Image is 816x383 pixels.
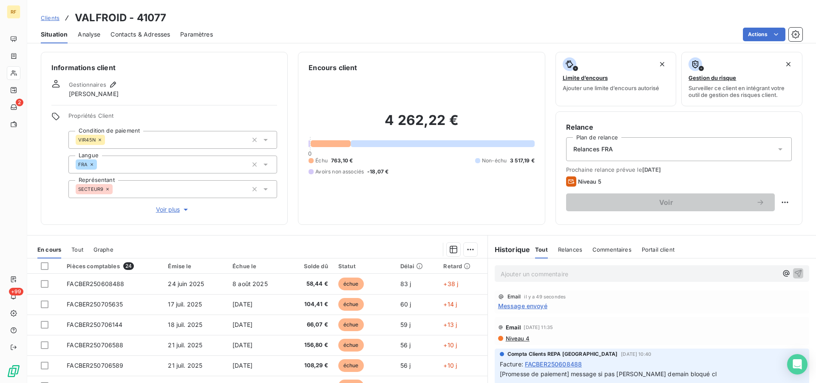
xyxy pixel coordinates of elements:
h6: Relance [566,122,792,132]
span: FACBER250706144 [67,321,122,328]
div: Émise le [168,263,222,270]
span: 8 août 2025 [232,280,268,287]
span: VIR45N [78,137,96,142]
span: échue [338,318,364,331]
h2: 4 262,22 € [309,112,534,137]
span: FRA [78,162,88,167]
span: échue [338,339,364,352]
span: Ajouter une limite d’encours autorisé [563,85,659,91]
img: Logo LeanPay [7,364,20,378]
span: Voir plus [156,205,190,214]
span: 21 juil. 2025 [168,341,202,349]
span: En cours [37,246,61,253]
span: +38 j [443,280,458,287]
div: Open Intercom Messenger [787,354,807,374]
button: Voir plus [68,205,277,214]
span: Email [507,294,521,299]
div: RF [7,5,20,19]
h6: Historique [488,244,530,255]
span: +10 j [443,341,457,349]
span: Paramètres [180,30,213,39]
span: Surveiller ce client en intégrant votre outil de gestion des risques client. [688,85,795,98]
span: [Promesse de paiement] message si pas [PERSON_NAME] demain bloqué cl [500,370,717,377]
span: +14 j [443,301,457,308]
span: +10 j [443,362,457,369]
span: Message envoyé [498,301,547,310]
span: Situation [41,30,68,39]
span: Facture : [500,360,523,369]
span: Clients [41,14,59,21]
span: Email [506,324,521,331]
span: 59 j [400,321,411,328]
span: 0 [308,150,312,157]
span: SECTEUR9 [78,187,103,192]
a: Clients [41,14,59,22]
span: [DATE] 11:35 [524,325,553,330]
span: Relances FRA [573,145,613,153]
span: 17 juil. 2025 [168,301,202,308]
span: [DATE] [232,321,252,328]
div: Pièces comptables [67,262,158,270]
span: Portail client [642,246,674,253]
span: Relances [558,246,582,253]
span: 18 juil. 2025 [168,321,202,328]
span: [DATE] [232,341,252,349]
span: [DATE] [232,362,252,369]
span: Avoirs non associés [315,168,364,176]
button: Gestion du risqueSurveiller ce client en intégrant votre outil de gestion des risques client. [681,52,802,106]
span: Voir [576,199,756,206]
span: échue [338,278,364,290]
span: Prochaine relance prévue le [566,166,792,173]
span: 763,10 € [331,157,353,165]
span: Non-échu [482,157,507,165]
span: 24 juin 2025 [168,280,204,287]
span: 3 517,19 € [510,157,535,165]
span: Niveau 4 [505,335,530,342]
span: +13 j [443,321,457,328]
button: Actions [743,28,785,41]
span: Compta Clients REPA [GEOGRAPHIC_DATA] [507,350,618,358]
span: 83 j [400,280,411,287]
span: 56 j [400,362,411,369]
span: [DATE] 10:40 [621,352,651,357]
h3: VALFROID - 41077 [75,10,166,26]
span: FACBER250706589 [67,362,123,369]
span: échue [338,359,364,372]
span: Commentaires [592,246,632,253]
span: 56 j [400,341,411,349]
span: 21 juil. 2025 [168,362,202,369]
span: FACBER250706588 [67,341,123,349]
span: FACBER250608488 [525,360,582,369]
span: 24 [123,262,134,270]
span: FACBER250705635 [67,301,123,308]
span: -18,07 € [367,168,388,176]
span: Niveau 5 [578,178,601,185]
span: Propriétés Client [68,112,277,124]
input: Ajouter une valeur [97,161,104,168]
div: Solde dû [292,263,328,270]
span: 104,41 € [292,300,328,309]
span: 2 [16,99,23,106]
span: Limite d’encours [563,74,608,81]
span: Échu [315,157,328,165]
div: Statut [338,263,390,270]
span: [PERSON_NAME] [69,90,119,98]
span: 156,80 € [292,341,328,349]
span: 66,07 € [292,321,328,329]
div: Échue le [232,263,282,270]
span: 58,44 € [292,280,328,288]
span: Analyse [78,30,100,39]
span: FACBER250608488 [67,280,124,287]
span: +99 [9,288,23,295]
span: Tout [71,246,83,253]
span: Gestion du risque [688,74,736,81]
span: 108,29 € [292,361,328,370]
div: Retard [443,263,482,270]
button: Limite d’encoursAjouter une limite d’encours autorisé [555,52,677,106]
span: échue [338,298,364,311]
span: Gestionnaires [69,81,106,88]
span: Tout [535,246,548,253]
span: il y a 49 secondes [524,294,566,299]
span: Graphe [93,246,113,253]
div: Délai [400,263,433,270]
